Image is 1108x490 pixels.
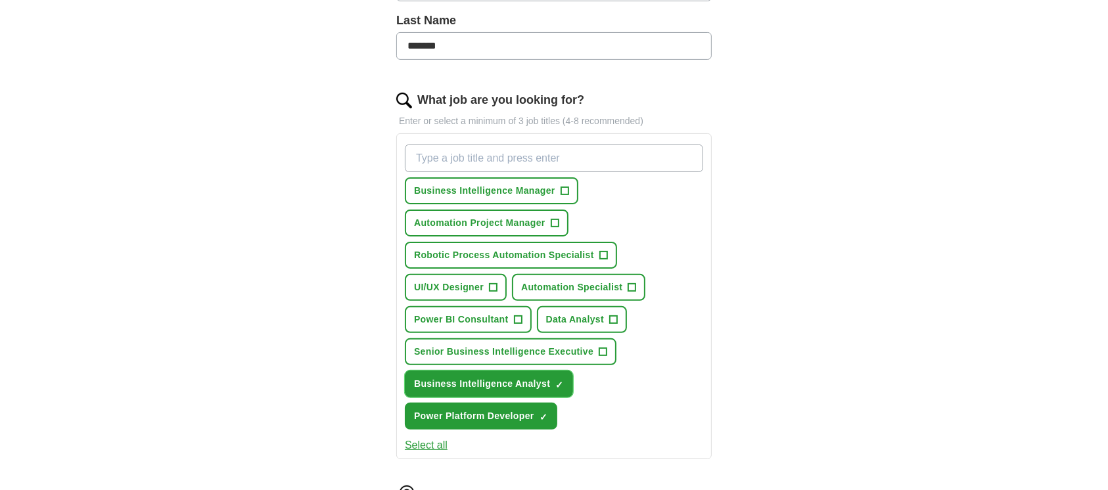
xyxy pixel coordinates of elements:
[414,409,534,423] span: Power Platform Developer
[414,280,484,294] span: UI/UX Designer
[414,377,550,391] span: Business Intelligence Analyst
[405,145,703,172] input: Type a job title and press enter
[512,274,645,301] button: Automation Specialist
[555,380,563,390] span: ✓
[546,313,605,326] span: Data Analyst
[405,370,573,397] button: Business Intelligence Analyst✓
[396,93,412,108] img: search.png
[405,437,448,453] button: Select all
[537,306,628,333] button: Data Analyst
[405,274,507,301] button: UI/UX Designer
[521,280,622,294] span: Automation Specialist
[405,306,532,333] button: Power BI Consultant
[405,403,557,430] button: Power Platform Developer✓
[414,313,509,326] span: Power BI Consultant
[405,338,616,365] button: Senior Business Intelligence Executive
[414,345,593,359] span: Senior Business Intelligence Executive
[396,12,712,30] label: Last Name
[405,177,578,204] button: Business Intelligence Manager
[414,184,555,198] span: Business Intelligence Manager
[414,248,594,262] span: Robotic Process Automation Specialist
[540,412,547,422] span: ✓
[414,216,545,230] span: Automation Project Manager
[405,210,568,236] button: Automation Project Manager
[417,91,584,109] label: What job are you looking for?
[405,242,617,269] button: Robotic Process Automation Specialist
[396,114,712,128] p: Enter or select a minimum of 3 job titles (4-8 recommended)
